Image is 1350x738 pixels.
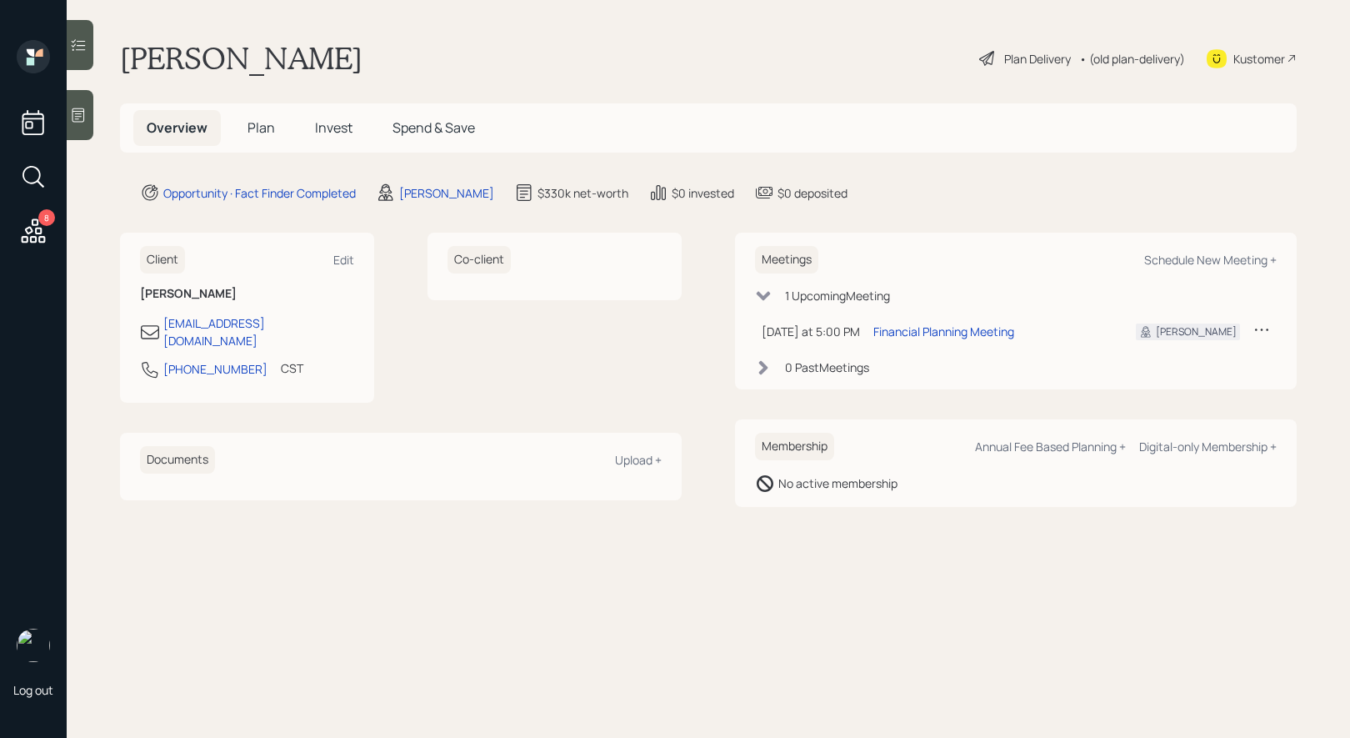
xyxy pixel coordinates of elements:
[537,184,628,202] div: $330k net-worth
[147,118,207,137] span: Overview
[392,118,475,137] span: Spend & Save
[975,439,1126,454] div: Annual Fee Based Planning +
[140,446,215,474] h6: Documents
[755,246,818,274] h6: Meetings
[315,118,352,137] span: Invest
[447,246,511,274] h6: Co-client
[140,246,185,274] h6: Client
[333,252,354,268] div: Edit
[1004,50,1071,68] div: Plan Delivery
[785,287,890,304] div: 1 Upcoming Meeting
[1156,324,1237,339] div: [PERSON_NAME]
[281,359,303,377] div: CST
[1144,252,1277,268] div: Schedule New Meeting +
[755,433,834,460] h6: Membership
[1079,50,1185,68] div: • (old plan-delivery)
[785,359,869,376] div: 0 Past Meeting s
[120,40,362,77] h1: [PERSON_NAME]
[38,209,55,226] div: 8
[672,184,734,202] div: $0 invested
[1233,50,1285,68] div: Kustomer
[1139,439,1277,454] div: Digital-only Membership +
[777,184,847,202] div: $0 deposited
[163,184,356,202] div: Opportunity · Fact Finder Completed
[17,629,50,662] img: treva-nostdahl-headshot.png
[778,474,897,492] div: No active membership
[762,323,860,340] div: [DATE] at 5:00 PM
[13,682,53,698] div: Log out
[615,452,662,468] div: Upload +
[873,323,1014,340] div: Financial Planning Meeting
[399,184,494,202] div: [PERSON_NAME]
[140,287,354,301] h6: [PERSON_NAME]
[163,314,354,349] div: [EMAIL_ADDRESS][DOMAIN_NAME]
[247,118,275,137] span: Plan
[163,360,267,378] div: [PHONE_NUMBER]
